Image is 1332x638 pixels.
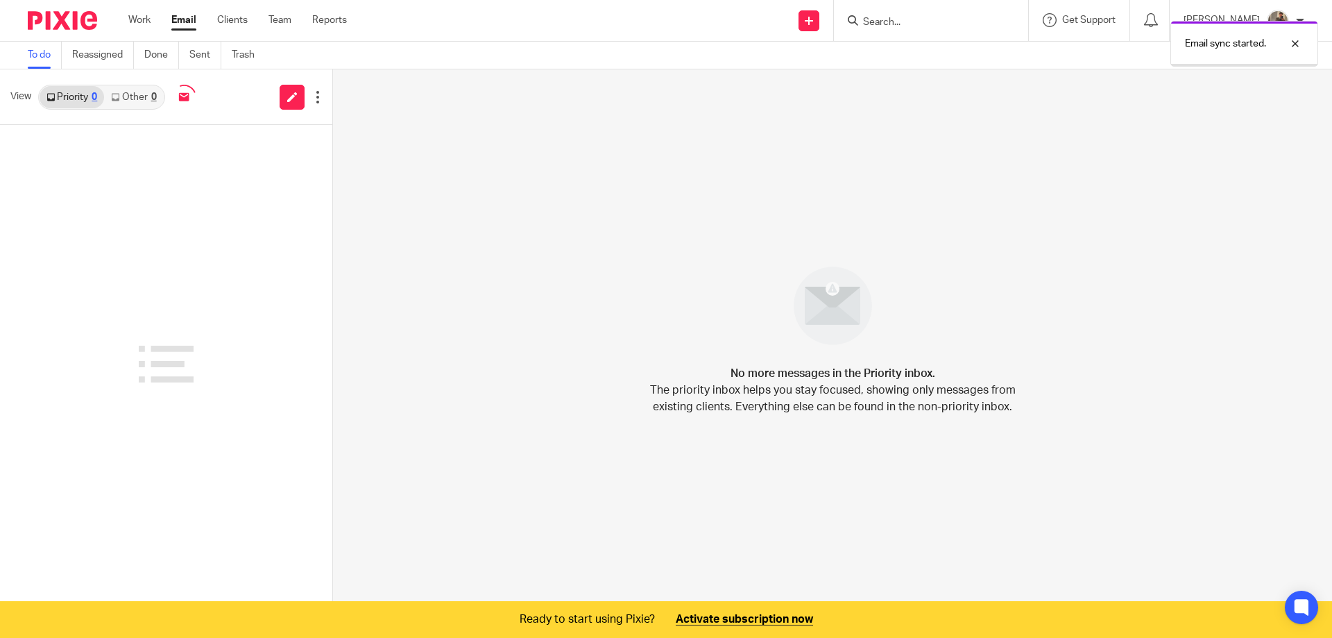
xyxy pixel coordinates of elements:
[28,42,62,69] a: To do
[731,365,935,382] h4: No more messages in the Priority inbox.
[172,85,196,109] img: inbox_syncing.svg
[232,42,265,69] a: Trash
[217,13,248,27] a: Clients
[128,13,151,27] a: Work
[189,42,221,69] a: Sent
[151,92,157,102] div: 0
[144,42,179,69] a: Done
[312,13,347,27] a: Reports
[171,13,196,27] a: Email
[104,86,163,108] a: Other0
[28,11,97,30] img: Pixie
[1267,10,1289,32] img: IMG_5023.jpeg
[72,42,134,69] a: Reassigned
[1185,37,1266,51] p: Email sync started.
[92,92,97,102] div: 0
[268,13,291,27] a: Team
[785,258,881,354] img: image
[10,90,31,104] span: View
[40,86,104,108] a: Priority0
[649,382,1016,415] p: The priority inbox helps you stay focused, showing only messages from existing clients. Everythin...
